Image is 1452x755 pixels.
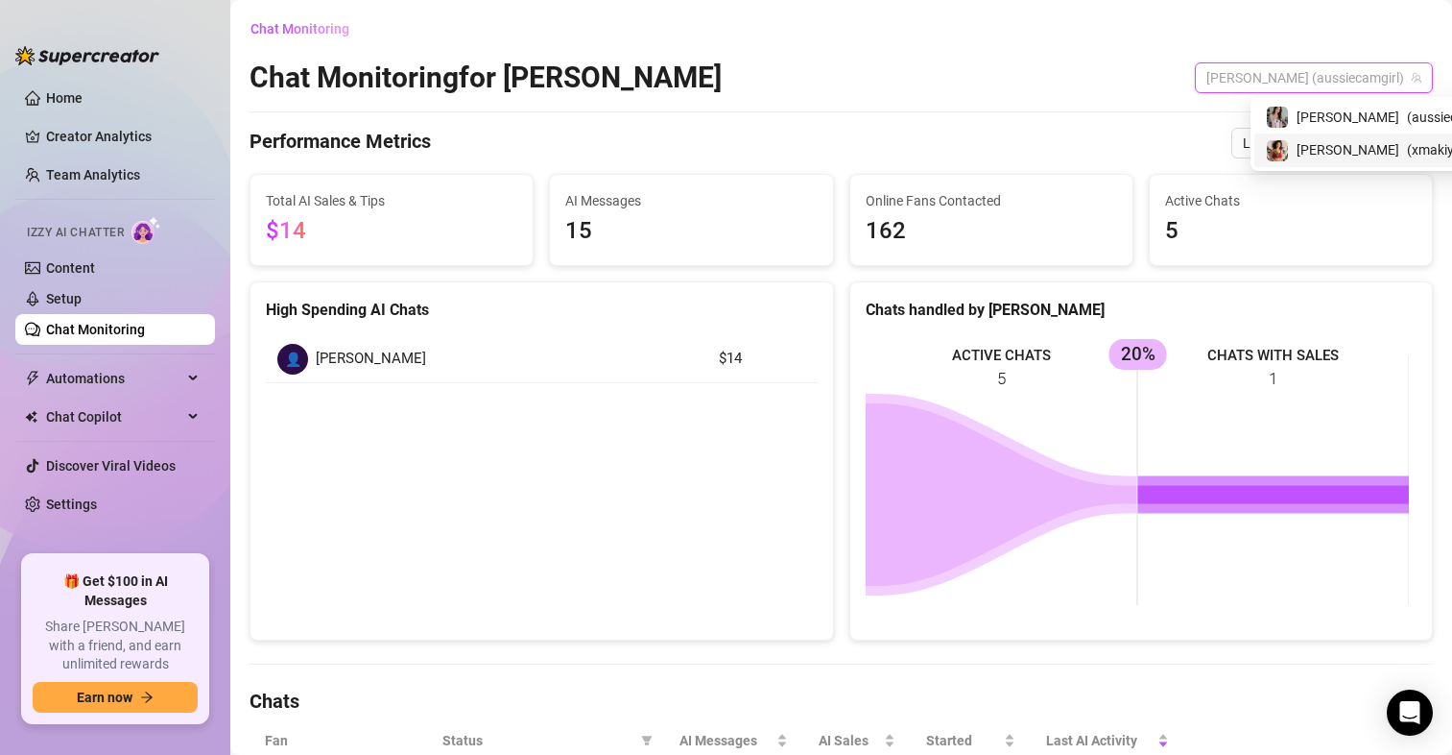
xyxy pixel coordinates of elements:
span: 162 [866,213,1117,250]
a: Discover Viral Videos [46,458,176,474]
a: Creator Analytics [46,121,200,152]
span: [PERSON_NAME] [1297,107,1399,128]
div: Open Intercom Messenger [1387,690,1433,736]
span: Started [926,730,1000,751]
span: AI Sales [819,730,880,751]
img: Chat Copilot [25,410,37,424]
span: Share [PERSON_NAME] with a friend, and earn unlimited rewards [33,618,198,674]
h4: Chats [250,688,1433,715]
span: AI Messages [565,190,817,211]
a: Content [46,260,95,276]
span: team [1411,72,1422,84]
a: Chat Monitoring [46,322,145,337]
a: Team Analytics [46,167,140,183]
h2: Chat Monitoring for [PERSON_NAME] [250,60,722,96]
span: Automations [46,363,182,394]
h4: Performance Metrics [250,128,431,158]
span: filter [641,735,653,746]
span: Status [442,730,633,751]
span: filter [637,726,656,755]
span: Online Fans Contacted [866,190,1117,211]
span: 5 [1165,213,1416,250]
a: Setup [46,291,82,306]
article: $14 [719,348,806,371]
span: Izzy AI Chatter [27,224,124,242]
span: 15 [565,213,817,250]
span: Last AI Activity [1046,730,1154,751]
span: [PERSON_NAME] [1297,139,1399,160]
span: Active Chats [1165,190,1416,211]
img: AI Chatter [131,216,161,244]
span: Last 7 days [1243,129,1421,158]
a: Settings [46,497,97,512]
span: Maki (aussiecamgirl) [1206,63,1421,92]
span: thunderbolt [25,371,40,386]
button: Chat Monitoring [250,13,365,44]
span: 🎁 Get $100 in AI Messages [33,572,198,610]
span: Earn now [77,690,132,705]
a: Home [46,90,83,106]
img: Maki [1267,107,1288,128]
span: Chat Monitoring [250,21,349,37]
img: maki [1267,140,1288,161]
span: AI Messages [679,730,773,751]
div: 👤 [277,344,308,375]
span: Total AI Sales & Tips [266,190,517,211]
span: [PERSON_NAME] [316,348,426,371]
img: logo-BBDzfeDw.svg [15,46,159,65]
div: High Spending AI Chats [266,298,818,322]
div: Chats handled by [PERSON_NAME] [866,298,1417,322]
button: Earn nowarrow-right [33,682,198,713]
span: $14 [266,217,306,244]
span: arrow-right [140,691,154,704]
span: Chat Copilot [46,402,182,432]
